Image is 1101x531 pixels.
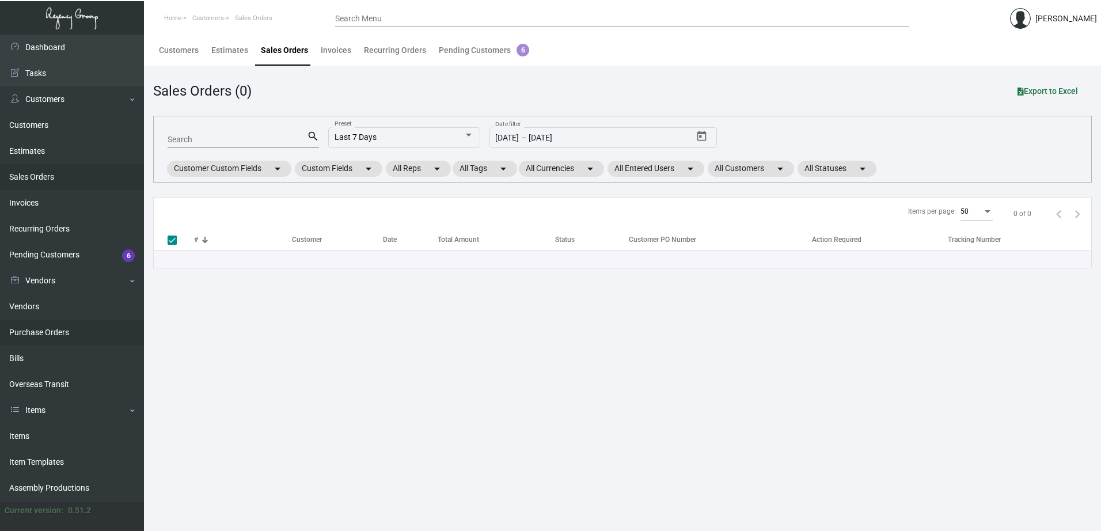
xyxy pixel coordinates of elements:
[608,161,704,177] mat-chip: All Entered Users
[386,161,451,177] mat-chip: All Reps
[194,234,292,245] div: #
[362,162,375,176] mat-icon: arrow_drop_down
[684,162,697,176] mat-icon: arrow_drop_down
[321,44,351,56] div: Invoices
[629,234,696,245] div: Customer PO Number
[1068,204,1087,223] button: Next page
[798,161,876,177] mat-chip: All Statuses
[292,234,322,245] div: Customer
[383,234,397,245] div: Date
[438,234,555,245] div: Total Amount
[629,234,812,245] div: Customer PO Number
[1018,86,1078,96] span: Export to Excel
[292,234,384,245] div: Customer
[5,505,63,517] div: Current version:
[438,234,479,245] div: Total Amount
[1010,8,1031,29] img: admin@bootstrapmaster.com
[583,162,597,176] mat-icon: arrow_drop_down
[192,14,224,22] span: Customers
[529,134,625,143] input: End date
[948,234,1091,245] div: Tracking Number
[211,44,248,56] div: Estimates
[164,14,181,22] span: Home
[68,505,91,517] div: 0.51.2
[430,162,444,176] mat-icon: arrow_drop_down
[1013,208,1031,219] div: 0 of 0
[271,162,284,176] mat-icon: arrow_drop_down
[453,161,517,177] mat-chip: All Tags
[519,161,604,177] mat-chip: All Currencies
[153,81,252,101] div: Sales Orders (0)
[261,44,308,56] div: Sales Orders
[555,234,575,245] div: Status
[335,132,377,142] span: Last 7 Days
[1035,13,1097,25] div: [PERSON_NAME]
[295,161,382,177] mat-chip: Custom Fields
[960,208,993,216] mat-select: Items per page:
[1050,204,1068,223] button: Previous page
[948,234,1001,245] div: Tracking Number
[383,234,438,245] div: Date
[364,44,426,56] div: Recurring Orders
[1008,81,1087,101] button: Export to Excel
[555,234,623,245] div: Status
[159,44,199,56] div: Customers
[521,134,526,143] span: –
[708,161,794,177] mat-chip: All Customers
[812,234,861,245] div: Action Required
[496,162,510,176] mat-icon: arrow_drop_down
[960,207,969,215] span: 50
[692,127,711,146] button: Open calendar
[812,234,948,245] div: Action Required
[908,206,956,217] div: Items per page:
[235,14,272,22] span: Sales Orders
[194,234,198,245] div: #
[167,161,291,177] mat-chip: Customer Custom Fields
[307,130,319,143] mat-icon: search
[495,134,519,143] input: Start date
[439,44,529,56] div: Pending Customers
[773,162,787,176] mat-icon: arrow_drop_down
[856,162,870,176] mat-icon: arrow_drop_down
